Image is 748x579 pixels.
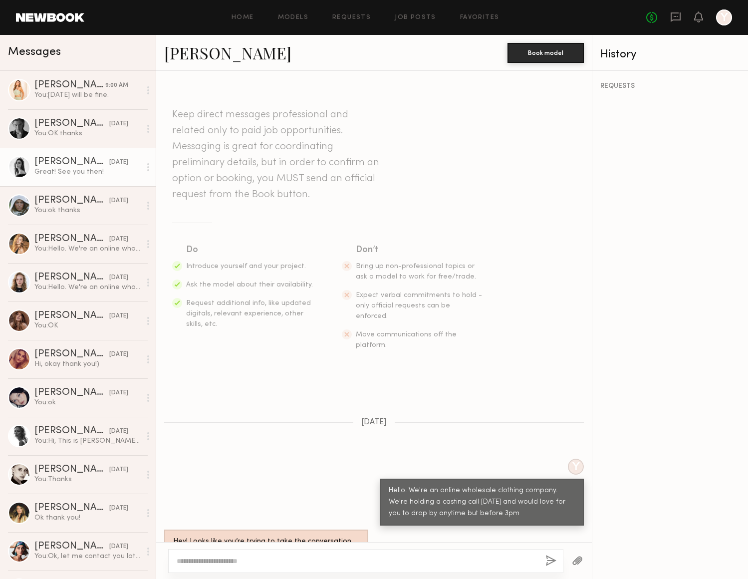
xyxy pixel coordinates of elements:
[34,90,141,100] div: You: [DATE] will be fine.
[34,206,141,215] div: You: ok thanks
[34,244,141,254] div: You: Hello. We're an online wholesale clothing company. You can find us by searching for hapticsu...
[186,263,306,270] span: Introduce yourself and your project.
[356,263,476,280] span: Bring up non-professional topics or ask a model to work for free/trade.
[600,49,740,60] div: History
[507,48,584,56] a: Book model
[34,283,141,292] div: You: Hello. We're an online wholesale clothing company. You can find us by searching for hapticsu...
[109,388,128,398] div: [DATE]
[34,359,141,369] div: Hi, okay thank you!)
[34,388,109,398] div: [PERSON_NAME]
[109,542,128,552] div: [DATE]
[460,14,499,21] a: Favorites
[109,196,128,206] div: [DATE]
[34,475,141,484] div: You: Thanks
[34,513,141,523] div: Ok thank you!
[34,321,141,330] div: You: OK
[109,235,128,244] div: [DATE]
[164,42,291,63] a: [PERSON_NAME]
[109,465,128,475] div: [DATE]
[332,14,371,21] a: Requests
[34,465,109,475] div: [PERSON_NAME]
[109,273,128,283] div: [DATE]
[186,300,311,327] span: Request additional info, like updated digitals, relevant experience, other skills, etc.
[600,83,740,90] div: REQUESTS
[109,504,128,513] div: [DATE]
[186,282,313,288] span: Ask the model about their availability.
[716,9,732,25] a: Y
[507,43,584,63] button: Book model
[34,119,109,129] div: [PERSON_NAME]
[34,157,109,167] div: [PERSON_NAME]
[109,350,128,359] div: [DATE]
[356,331,457,348] span: Move communications off the platform.
[109,158,128,167] div: [DATE]
[278,14,308,21] a: Models
[34,349,109,359] div: [PERSON_NAME]
[361,418,387,427] span: [DATE]
[34,167,141,177] div: Great! See you then!
[34,196,109,206] div: [PERSON_NAME]
[34,542,109,552] div: [PERSON_NAME]
[34,503,109,513] div: [PERSON_NAME]
[109,119,128,129] div: [DATE]
[34,552,141,561] div: You: Ok, let me contact you later. Thank you!
[8,46,61,58] span: Messages
[186,243,314,257] div: Do
[105,81,128,90] div: 9:00 AM
[395,14,436,21] a: Job Posts
[34,129,141,138] div: You: OK thanks
[34,426,109,436] div: [PERSON_NAME]
[34,273,109,283] div: [PERSON_NAME]
[34,234,109,244] div: [PERSON_NAME]
[356,292,482,319] span: Expect verbal commitments to hold - only official requests can be enforced.
[109,311,128,321] div: [DATE]
[34,311,109,321] div: [PERSON_NAME]
[172,107,382,203] header: Keep direct messages professional and related only to paid job opportunities. Messaging is great ...
[232,14,254,21] a: Home
[34,398,141,407] div: You: ok
[389,485,575,520] div: Hello. We're an online wholesale clothing company. We're holding a casting call [DATE] and would ...
[34,436,141,446] div: You: Hi, This is [PERSON_NAME] from Hapticsusa, wholesale company. Can you stop by for the castin...
[34,80,105,90] div: [PERSON_NAME]
[109,427,128,436] div: [DATE]
[356,243,484,257] div: Don’t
